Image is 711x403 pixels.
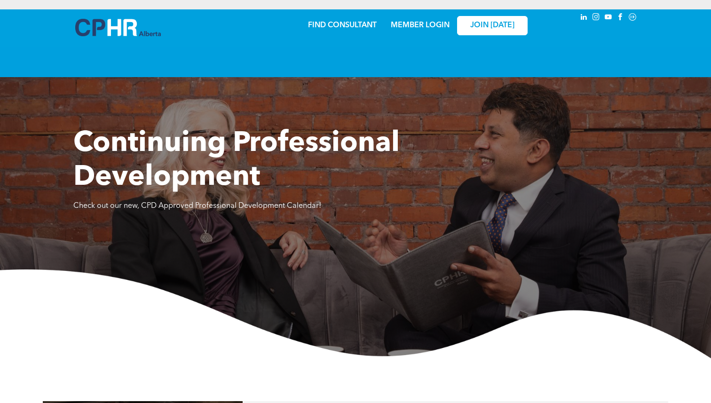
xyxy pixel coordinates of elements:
[73,130,400,192] span: Continuing Professional Development
[470,21,514,30] span: JOIN [DATE]
[457,16,528,35] a: JOIN [DATE]
[627,12,638,24] a: Social network
[615,12,625,24] a: facebook
[591,12,601,24] a: instagram
[73,202,321,210] span: Check out our new, CPD Approved Professional Development Calendar!
[578,12,589,24] a: linkedin
[391,22,450,29] a: MEMBER LOGIN
[308,22,377,29] a: FIND CONSULTANT
[603,12,613,24] a: youtube
[75,19,161,36] img: A blue and white logo for cp alberta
